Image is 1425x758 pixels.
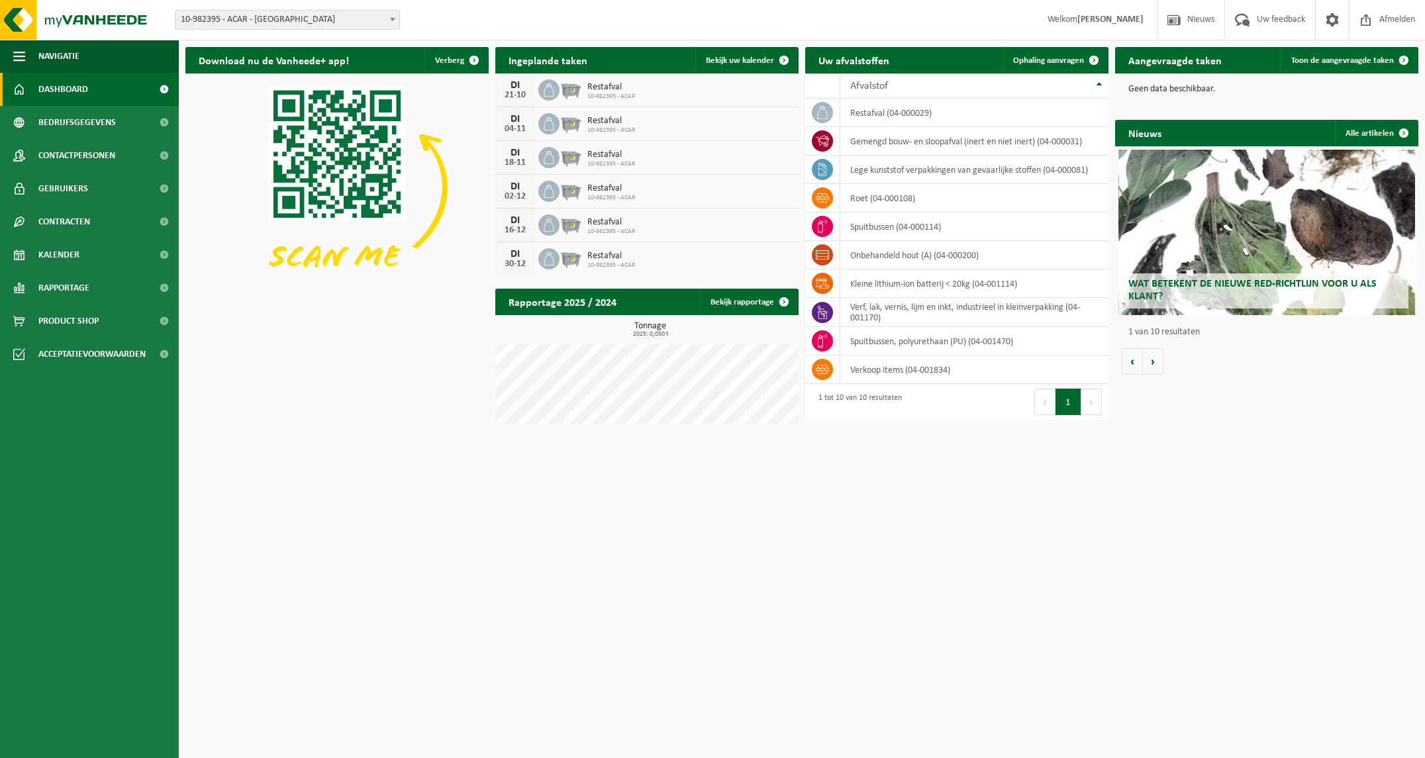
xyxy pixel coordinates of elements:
h2: Uw afvalstoffen [805,47,903,73]
span: 10-982395 - ACAR [587,194,635,202]
h2: Nieuws [1115,120,1175,146]
span: 10-982395 - ACAR - SINT-NIKLAAS [175,10,400,30]
div: 21-10 [502,91,528,100]
span: Bedrijfsgegevens [38,106,116,139]
button: 1 [1056,389,1081,415]
span: Bekijk uw kalender [706,56,774,65]
span: Restafval [587,251,635,261]
div: DI [502,114,528,124]
span: 10-982395 - ACAR [587,228,635,236]
span: 10-982395 - ACAR - SINT-NIKLAAS [175,11,399,29]
span: Gebruikers [38,172,88,205]
a: Bekijk rapportage [700,289,797,315]
div: DI [502,215,528,226]
td: spuitbussen (04-000114) [840,213,1108,241]
div: DI [502,181,528,192]
button: Vorige [1122,348,1143,375]
span: Rapportage [38,271,89,305]
strong: [PERSON_NAME] [1077,15,1144,24]
span: 10-982395 - ACAR [587,93,635,101]
span: Contracten [38,205,90,238]
img: WB-2500-GAL-GY-01 [560,145,582,167]
td: roet (04-000108) [840,184,1108,213]
a: Wat betekent de nieuwe RED-richtlijn voor u als klant? [1118,150,1416,315]
td: onbehandeld hout (A) (04-000200) [840,241,1108,269]
a: Bekijk uw kalender [695,47,797,73]
div: DI [502,80,528,91]
span: Restafval [587,116,635,126]
img: WB-2500-GAL-GY-01 [560,213,582,235]
button: Previous [1034,389,1056,415]
td: restafval (04-000029) [840,99,1108,127]
span: Contactpersonen [38,139,115,172]
button: Verberg [424,47,487,73]
a: Toon de aangevraagde taken [1281,47,1417,73]
div: 16-12 [502,226,528,235]
span: Verberg [435,56,464,65]
span: 10-982395 - ACAR [587,261,635,269]
p: 1 van 10 resultaten [1128,328,1412,337]
td: kleine lithium-ion batterij < 20kg (04-001114) [840,269,1108,298]
span: Restafval [587,217,635,228]
span: Restafval [587,150,635,160]
p: Geen data beschikbaar. [1128,85,1405,94]
img: WB-2500-GAL-GY-01 [560,111,582,134]
h3: Tonnage [502,322,799,338]
span: Toon de aangevraagde taken [1291,56,1394,65]
span: 2025: 0,050 t [502,331,799,338]
span: Product Shop [38,305,99,338]
td: spuitbussen, polyurethaan (PU) (04-001470) [840,327,1108,355]
img: WB-2500-GAL-GY-01 [560,246,582,269]
td: verkoop items (04-001834) [840,355,1108,384]
iframe: chat widget [7,729,221,758]
img: WB-2500-GAL-GY-01 [560,77,582,100]
button: Volgende [1143,348,1163,375]
div: 02-12 [502,192,528,201]
button: Next [1081,389,1102,415]
span: Restafval [587,183,635,194]
h2: Download nu de Vanheede+ app! [185,47,362,73]
h2: Rapportage 2025 / 2024 [495,289,630,314]
span: Kalender [38,238,79,271]
span: Afvalstof [850,81,888,91]
td: lege kunststof verpakkingen van gevaarlijke stoffen (04-000081) [840,156,1108,184]
div: 18-11 [502,158,528,167]
td: gemengd bouw- en sloopafval (inert en niet inert) (04-000031) [840,127,1108,156]
span: Restafval [587,82,635,93]
span: Wat betekent de nieuwe RED-richtlijn voor u als klant? [1128,279,1377,302]
div: DI [502,249,528,260]
div: 04-11 [502,124,528,134]
img: WB-2500-GAL-GY-01 [560,179,582,201]
h2: Aangevraagde taken [1115,47,1235,73]
span: Dashboard [38,73,88,106]
td: verf, lak, vernis, lijm en inkt, industrieel in kleinverpakking (04-001170) [840,298,1108,327]
a: Alle artikelen [1335,120,1417,146]
h2: Ingeplande taken [495,47,601,73]
img: Download de VHEPlus App [185,73,489,301]
div: 1 tot 10 van 10 resultaten [812,387,902,416]
span: 10-982395 - ACAR [587,160,635,168]
span: 10-982395 - ACAR [587,126,635,134]
span: Ophaling aanvragen [1013,56,1084,65]
div: DI [502,148,528,158]
span: Acceptatievoorwaarden [38,338,146,371]
div: 30-12 [502,260,528,269]
a: Ophaling aanvragen [1003,47,1107,73]
span: Navigatie [38,40,79,73]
